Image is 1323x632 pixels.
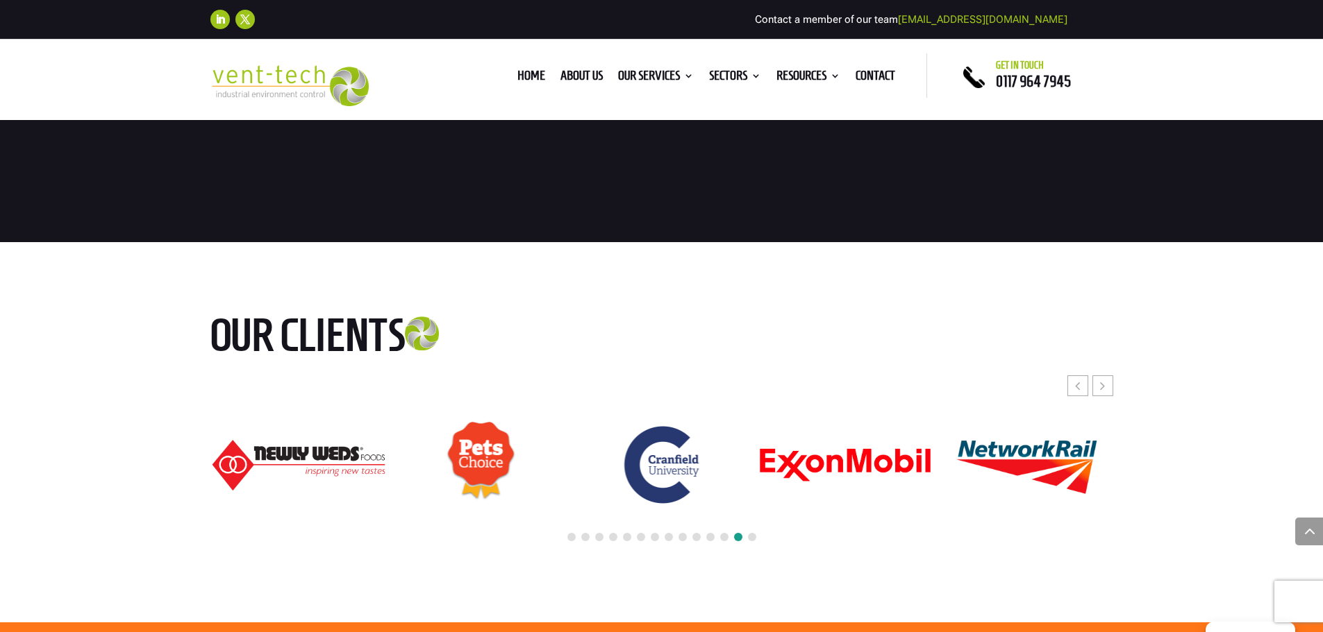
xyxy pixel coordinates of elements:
div: 20 / 24 [576,419,749,511]
span: Get in touch [996,60,1044,71]
div: Next slide [1092,375,1113,396]
div: 18 / 24 [212,439,385,491]
img: Pets Choice [446,421,515,509]
img: Newly-Weds_Logo [213,440,385,490]
a: About us [560,71,603,86]
a: Resources [776,71,840,86]
a: Contact [856,71,895,86]
span: Contact a member of our team [755,13,1067,26]
div: Previous slide [1067,375,1088,396]
img: Cranfield University logo [618,420,708,510]
a: Sectors [709,71,761,86]
a: Follow on LinkedIn [210,10,230,29]
a: [EMAIL_ADDRESS][DOMAIN_NAME] [898,13,1067,26]
div: 22 / 24 [940,423,1114,506]
div: 19 / 24 [394,420,567,509]
img: 2023-09-27T08_35_16.549ZVENT-TECH---Clear-background [210,65,369,106]
a: Home [517,71,545,86]
a: 0117 964 7945 [996,73,1071,89]
a: Follow on X [235,10,255,29]
a: Our Services [618,71,694,86]
img: Network Rail logo [941,424,1113,505]
div: 21 / 24 [758,447,932,483]
h2: Our clients [210,311,509,366]
img: ExonMobil logo [759,447,931,482]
